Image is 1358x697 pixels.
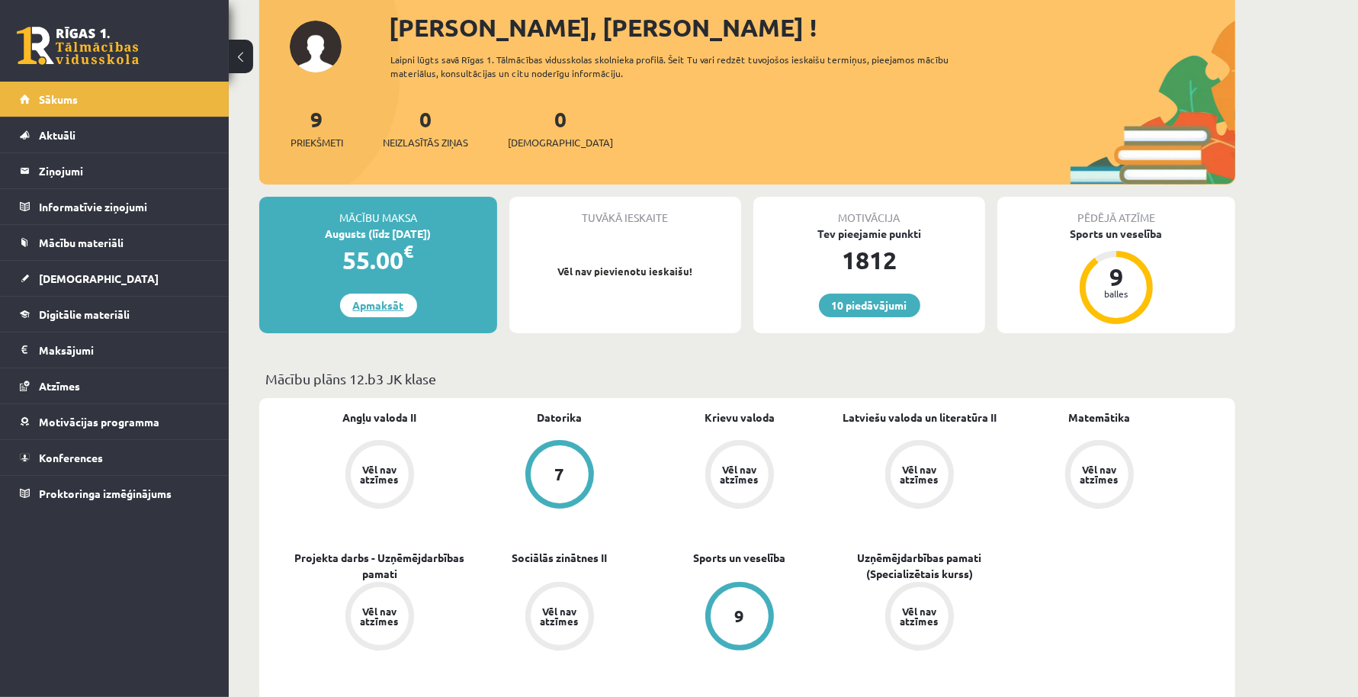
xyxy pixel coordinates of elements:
[538,410,583,426] a: Datorika
[265,368,1229,389] p: Mācību plāns 12.b3 JK klase
[39,189,210,224] legend: Informatīvie ziņojumi
[39,236,124,249] span: Mācību materiāli
[259,242,497,278] div: 55.00
[390,53,976,80] div: Laipni lūgts savā Rīgas 1. Tālmācības vidusskolas skolnieka profilā. Šeit Tu vari redzēt tuvojošo...
[39,415,159,429] span: Motivācijas programma
[830,440,1010,512] a: Vēl nav atzīmes
[39,128,75,142] span: Aktuāli
[1010,440,1189,512] a: Vēl nav atzīmes
[291,105,343,150] a: 9Priekšmeti
[470,440,650,512] a: 7
[290,582,470,654] a: Vēl nav atzīmes
[290,550,470,582] a: Projekta darbs - Uzņēmējdarbības pamati
[20,153,210,188] a: Ziņojumi
[508,105,613,150] a: 0[DEMOGRAPHIC_DATA]
[830,582,1010,654] a: Vēl nav atzīmes
[39,487,172,500] span: Proktoringa izmēģinājums
[512,550,608,566] a: Sociālās zinātnes II
[20,404,210,439] a: Motivācijas programma
[538,606,581,626] div: Vēl nav atzīmes
[898,464,941,484] div: Vēl nav atzīmes
[20,297,210,332] a: Digitālie materiāli
[340,294,417,317] a: Apmaksāt
[694,550,786,566] a: Sports un veselība
[389,9,1235,46] div: [PERSON_NAME], [PERSON_NAME] !
[39,271,159,285] span: [DEMOGRAPHIC_DATA]
[358,606,401,626] div: Vēl nav atzīmes
[39,92,78,106] span: Sākums
[290,440,470,512] a: Vēl nav atzīmes
[517,264,734,279] p: Vēl nav pievienotu ieskaišu!
[555,466,565,483] div: 7
[259,226,497,242] div: Augusts (līdz [DATE])
[291,135,343,150] span: Priekšmeti
[753,226,985,242] div: Tev pieejamie punkti
[39,451,103,464] span: Konferences
[20,368,210,403] a: Atzīmes
[735,608,745,625] div: 9
[509,197,741,226] div: Tuvākā ieskaite
[20,117,210,153] a: Aktuāli
[997,197,1235,226] div: Pēdējā atzīme
[650,582,830,654] a: 9
[508,135,613,150] span: [DEMOGRAPHIC_DATA]
[1069,410,1131,426] a: Matemātika
[843,410,997,426] a: Latviešu valoda un literatūra II
[404,240,414,262] span: €
[20,82,210,117] a: Sākums
[898,606,941,626] div: Vēl nav atzīmes
[1093,289,1139,298] div: balles
[17,27,139,65] a: Rīgas 1. Tālmācības vidusskola
[383,135,468,150] span: Neizlasītās ziņas
[705,410,775,426] a: Krievu valoda
[259,197,497,226] div: Mācību maksa
[1093,265,1139,289] div: 9
[39,379,80,393] span: Atzīmes
[358,464,401,484] div: Vēl nav atzīmes
[830,550,1010,582] a: Uzņēmējdarbības pamati (Specializētais kurss)
[20,440,210,475] a: Konferences
[650,440,830,512] a: Vēl nav atzīmes
[997,226,1235,326] a: Sports un veselība 9 balles
[753,197,985,226] div: Motivācija
[753,242,985,278] div: 1812
[39,332,210,368] legend: Maksājumi
[20,332,210,368] a: Maksājumi
[383,105,468,150] a: 0Neizlasītās ziņas
[20,476,210,511] a: Proktoringa izmēģinājums
[20,189,210,224] a: Informatīvie ziņojumi
[343,410,417,426] a: Angļu valoda II
[470,582,650,654] a: Vēl nav atzīmes
[20,261,210,296] a: [DEMOGRAPHIC_DATA]
[20,225,210,260] a: Mācību materiāli
[819,294,920,317] a: 10 piedāvājumi
[39,307,130,321] span: Digitālie materiāli
[39,153,210,188] legend: Ziņojumi
[997,226,1235,242] div: Sports un veselība
[718,464,761,484] div: Vēl nav atzīmes
[1078,464,1121,484] div: Vēl nav atzīmes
